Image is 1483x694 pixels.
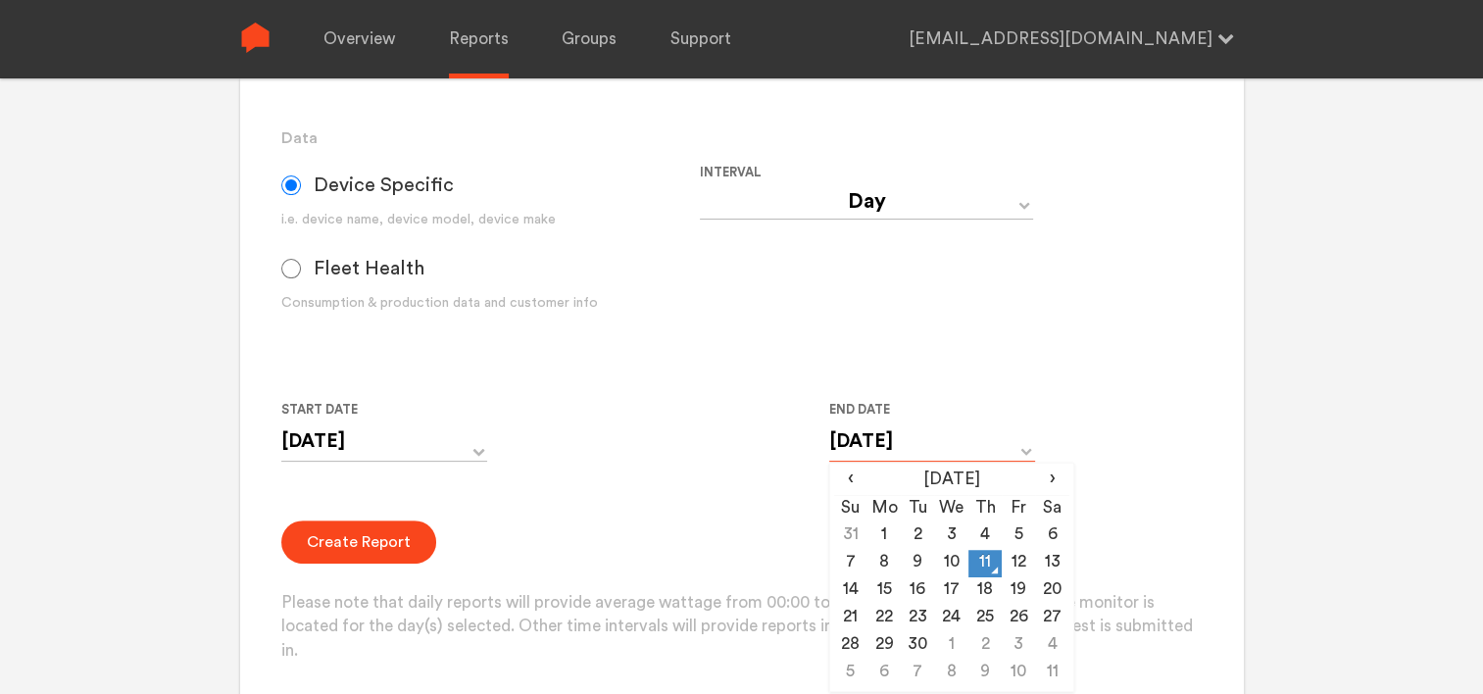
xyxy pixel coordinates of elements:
[1035,632,1068,660] td: 4
[901,522,934,550] td: 2
[968,522,1002,550] td: 4
[281,175,301,195] input: Device Specific
[281,259,301,278] input: Fleet Health
[934,522,967,550] td: 3
[901,605,934,632] td: 23
[834,660,867,687] td: 5
[867,632,901,660] td: 29
[281,398,471,421] label: Start Date
[934,550,967,577] td: 10
[867,468,1035,495] th: [DATE]
[834,577,867,605] td: 14
[314,257,424,280] span: Fleet Health
[829,398,1019,421] label: End Date
[867,522,901,550] td: 1
[1002,550,1035,577] td: 12
[934,605,967,632] td: 24
[834,605,867,632] td: 21
[834,495,867,522] th: Su
[968,605,1002,632] td: 25
[281,520,436,564] button: Create Report
[1035,468,1068,491] span: ›
[281,210,700,230] div: i.e. device name, device model, device make
[281,293,700,314] div: Consumption & production data and customer info
[834,522,867,550] td: 31
[1035,495,1068,522] th: Sa
[1002,632,1035,660] td: 3
[934,632,967,660] td: 1
[901,577,934,605] td: 16
[834,468,867,491] span: ‹
[867,605,901,632] td: 22
[1002,605,1035,632] td: 26
[1002,660,1035,687] td: 10
[968,660,1002,687] td: 9
[901,632,934,660] td: 30
[1002,495,1035,522] th: Fr
[1035,522,1068,550] td: 6
[281,591,1202,664] p: Please note that daily reports will provide average wattage from 00:00 to 23:59 in the time zone ...
[934,495,967,522] th: We
[1035,550,1068,577] td: 13
[934,660,967,687] td: 8
[968,550,1002,577] td: 11
[968,577,1002,605] td: 18
[867,660,901,687] td: 6
[1035,605,1068,632] td: 27
[1035,577,1068,605] td: 20
[1002,522,1035,550] td: 5
[240,23,271,53] img: Sense Logo
[968,495,1002,522] th: Th
[1035,660,1068,687] td: 11
[834,632,867,660] td: 28
[867,550,901,577] td: 8
[901,550,934,577] td: 9
[700,161,1103,184] label: Interval
[834,550,867,577] td: 7
[901,660,934,687] td: 7
[867,495,901,522] th: Mo
[934,577,967,605] td: 17
[901,495,934,522] th: Tu
[867,577,901,605] td: 15
[968,632,1002,660] td: 2
[1002,577,1035,605] td: 19
[314,173,454,197] span: Device Specific
[281,126,1202,150] h3: Data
